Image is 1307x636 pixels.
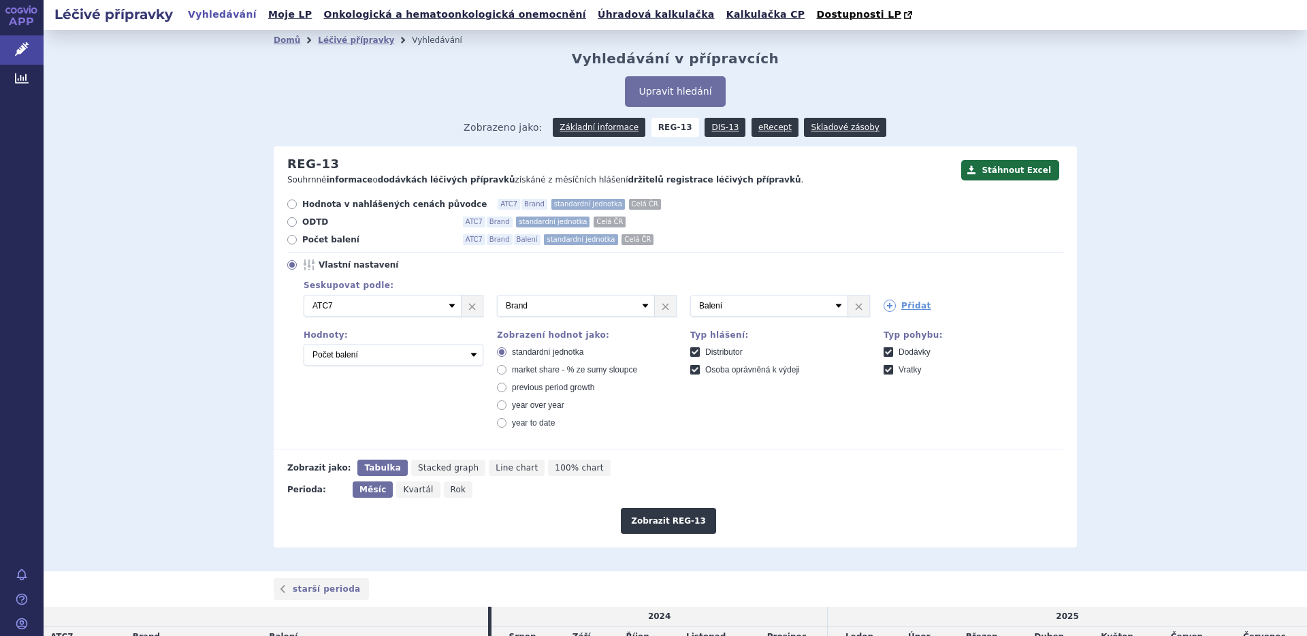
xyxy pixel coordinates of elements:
div: Perioda: [287,481,346,498]
span: standardní jednotka [512,347,583,357]
span: Vlastní nastavení [319,259,468,270]
td: 2024 [491,607,827,626]
span: market share - % ze sumy sloupce [512,365,637,375]
span: Měsíc [359,485,386,494]
a: × [462,296,483,316]
a: starší perioda [274,578,369,600]
button: Stáhnout Excel [961,160,1059,180]
span: Celá ČR [629,199,661,210]
span: standardní jednotka [551,199,625,210]
span: Distributor [705,347,743,357]
strong: držitelů registrace léčivých přípravků [628,175,801,185]
span: standardní jednotka [544,234,617,245]
a: Léčivé přípravky [318,35,394,45]
div: Hodnoty: [304,330,483,340]
span: Vratky [899,365,922,375]
span: Brand [521,199,547,210]
a: DIS-13 [705,118,745,137]
span: ATC7 [498,199,520,210]
a: Vyhledávání [184,5,261,24]
div: Typ pohybu: [884,330,1063,340]
a: Moje LP [264,5,316,24]
h2: REG-13 [287,157,339,172]
div: Seskupovat podle: [290,281,1063,290]
strong: dodávkách léčivých přípravků [378,175,515,185]
span: ATC7 [463,217,485,227]
span: ATC7 [463,234,485,245]
div: Zobrazení hodnot jako: [497,330,677,340]
span: Brand [487,217,513,227]
a: × [848,296,869,316]
button: Zobrazit REG-13 [621,508,716,534]
a: Dostupnosti LP [812,5,919,25]
span: Osoba oprávněná k výdeji [705,365,800,375]
strong: REG-13 [651,118,699,137]
span: Balení [514,234,540,245]
span: Kvartál [403,485,433,494]
span: Celá ČR [622,234,653,245]
span: Celá ČR [594,217,626,227]
span: Zobrazeno jako: [464,118,543,137]
button: Upravit hledání [625,76,725,107]
p: Souhrnné o získáné z měsíčních hlášení . [287,174,954,186]
span: Rok [451,485,466,494]
td: 2025 [828,607,1307,626]
li: Vyhledávání [412,30,480,50]
div: Typ hlášení: [690,330,870,340]
span: Line chart [496,463,538,473]
h2: Léčivé přípravky [44,5,184,24]
span: Hodnota v nahlášených cenách původce [302,199,487,210]
span: Počet balení [302,234,452,245]
span: year over year [512,400,564,410]
span: 100% chart [555,463,603,473]
span: year to date [512,418,555,428]
a: Onkologická a hematoonkologická onemocnění [319,5,590,24]
span: Dodávky [899,347,931,357]
h2: Vyhledávání v přípravcích [572,50,779,67]
a: × [655,296,676,316]
span: previous period growth [512,383,594,392]
span: standardní jednotka [516,217,590,227]
a: Úhradová kalkulačka [594,5,719,24]
div: Zobrazit jako: [287,460,351,476]
strong: informace [327,175,373,185]
a: Přidat [884,300,931,312]
span: Tabulka [364,463,400,473]
a: Skladové zásoby [804,118,886,137]
a: eRecept [752,118,798,137]
div: 3 [290,295,1063,317]
a: Domů [274,35,300,45]
a: Základní informace [553,118,645,137]
span: ODTD [302,217,452,227]
span: Brand [487,234,513,245]
span: Dostupnosti LP [816,9,901,20]
a: Kalkulačka CP [722,5,809,24]
span: Stacked graph [418,463,479,473]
